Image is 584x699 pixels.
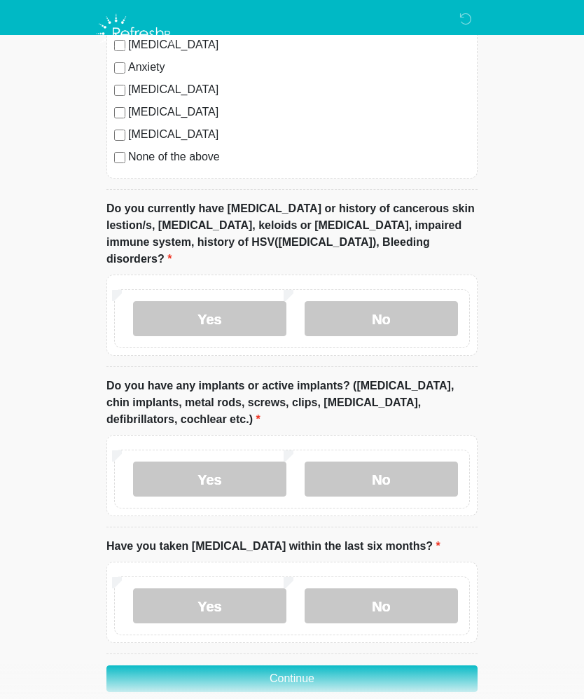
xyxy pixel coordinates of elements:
[305,301,458,336] label: No
[133,301,286,336] label: Yes
[114,62,125,74] input: Anxiety
[106,378,478,428] label: Do you have any implants or active implants? ([MEDICAL_DATA], chin implants, metal rods, screws, ...
[92,11,177,57] img: Refresh RX Logo
[114,107,125,118] input: [MEDICAL_DATA]
[106,665,478,692] button: Continue
[128,148,470,165] label: None of the above
[114,130,125,141] input: [MEDICAL_DATA]
[133,588,286,623] label: Yes
[106,538,440,555] label: Have you taken [MEDICAL_DATA] within the last six months?
[128,81,470,98] label: [MEDICAL_DATA]
[305,588,458,623] label: No
[128,126,470,143] label: [MEDICAL_DATA]
[114,85,125,96] input: [MEDICAL_DATA]
[128,59,470,76] label: Anxiety
[128,104,470,120] label: [MEDICAL_DATA]
[106,200,478,268] label: Do you currently have [MEDICAL_DATA] or history of cancerous skin lestion/s, [MEDICAL_DATA], kelo...
[133,462,286,497] label: Yes
[114,152,125,163] input: None of the above
[305,462,458,497] label: No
